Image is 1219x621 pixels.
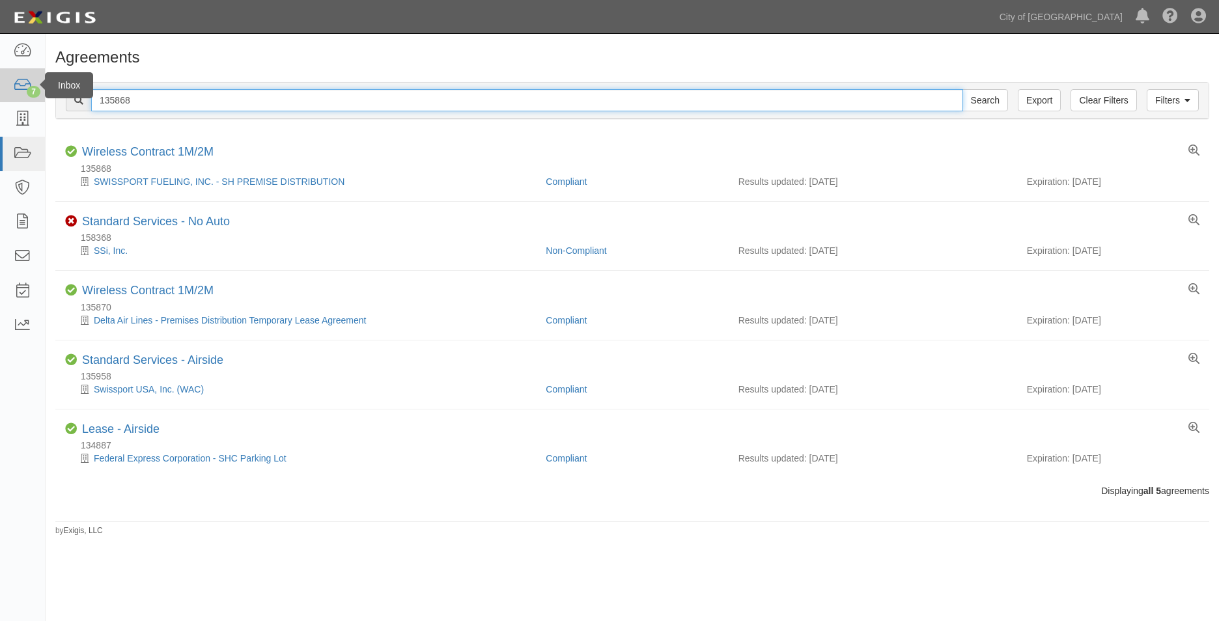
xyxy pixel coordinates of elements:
[65,162,1209,175] div: 135868
[738,314,1007,327] div: Results updated: [DATE]
[65,370,1209,383] div: 135958
[546,176,587,187] a: Compliant
[65,423,77,435] i: Compliant
[962,89,1008,111] input: Search
[65,231,1209,244] div: 158368
[64,526,103,535] a: Exigis, LLC
[738,383,1007,396] div: Results updated: [DATE]
[546,245,606,256] a: Non-Compliant
[82,215,230,229] div: Standard Services - No Auto
[65,383,536,396] div: Swissport USA, Inc. (WAC)
[738,452,1007,465] div: Results updated: [DATE]
[546,453,587,463] a: Compliant
[82,353,223,366] a: Standard Services - Airside
[1147,89,1199,111] a: Filters
[82,145,214,159] div: Wireless Contract 1M/2M
[94,176,344,187] a: SWISSPORT FUELING, INC. - SH PREMISE DISTRIBUTION
[1162,9,1178,25] i: Help Center - Complianz
[1071,89,1136,111] a: Clear Filters
[55,525,103,536] small: by
[1027,314,1199,327] div: Expiration: [DATE]
[55,49,1209,66] h1: Agreements
[1018,89,1061,111] a: Export
[46,484,1219,497] div: Displaying agreements
[738,244,1007,257] div: Results updated: [DATE]
[65,301,1209,314] div: 135870
[65,215,77,227] i: Non-Compliant
[65,175,536,188] div: SWISSPORT FUELING, INC. - SH PREMISE DISTRIBUTION
[1027,175,1199,188] div: Expiration: [DATE]
[1027,452,1199,465] div: Expiration: [DATE]
[91,89,963,111] input: Search
[27,86,40,98] div: 7
[1027,383,1199,396] div: Expiration: [DATE]
[10,6,100,29] img: logo-5460c22ac91f19d4615b14bd174203de0afe785f0fc80cf4dbbc73dc1793850b.png
[1188,145,1199,157] a: View results summary
[65,244,536,257] div: SSi, Inc.
[45,72,93,98] div: Inbox
[94,453,287,463] a: Federal Express Corporation - SHC Parking Lot
[65,354,77,366] i: Compliant
[82,284,214,298] div: Wireless Contract 1M/2M
[82,422,160,437] div: Lease - Airside
[1143,486,1161,496] b: all 5
[94,315,366,325] a: Delta Air Lines - Premises Distribution Temporary Lease Agreement
[82,422,160,435] a: Lease - Airside
[65,439,1209,452] div: 134887
[993,4,1129,30] a: City of [GEOGRAPHIC_DATA]
[65,146,77,158] i: Compliant
[546,384,587,394] a: Compliant
[82,284,214,297] a: Wireless Contract 1M/2M
[94,245,128,256] a: SSi, Inc.
[94,384,204,394] a: Swissport USA, Inc. (WAC)
[82,145,214,158] a: Wireless Contract 1M/2M
[82,215,230,228] a: Standard Services - No Auto
[65,314,536,327] div: Delta Air Lines - Premises Distribution Temporary Lease Agreement
[546,315,587,325] a: Compliant
[1188,215,1199,227] a: View results summary
[1188,422,1199,434] a: View results summary
[82,353,223,368] div: Standard Services - Airside
[1188,284,1199,296] a: View results summary
[65,284,77,296] i: Compliant
[65,452,536,465] div: Federal Express Corporation - SHC Parking Lot
[1027,244,1199,257] div: Expiration: [DATE]
[1188,353,1199,365] a: View results summary
[738,175,1007,188] div: Results updated: [DATE]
